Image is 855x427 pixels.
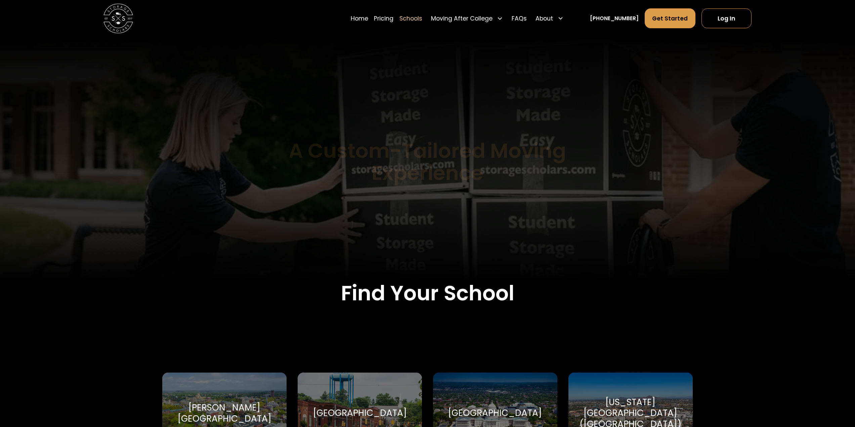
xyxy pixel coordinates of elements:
[374,8,393,29] a: Pricing
[251,140,604,184] h1: A Custom-Tailored Moving Experience
[313,408,407,419] div: [GEOGRAPHIC_DATA]
[590,14,639,22] a: [PHONE_NUMBER]
[536,14,553,23] div: About
[448,408,542,419] div: [GEOGRAPHIC_DATA]
[428,8,506,29] div: Moving After College
[533,8,566,29] div: About
[171,402,278,424] div: [PERSON_NAME][GEOGRAPHIC_DATA]
[512,8,527,29] a: FAQs
[431,14,493,23] div: Moving After College
[399,8,422,29] a: Schools
[351,8,368,29] a: Home
[162,281,692,306] h2: Find Your School
[103,4,133,33] img: Storage Scholars main logo
[645,8,696,28] a: Get Started
[701,8,752,28] a: Log In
